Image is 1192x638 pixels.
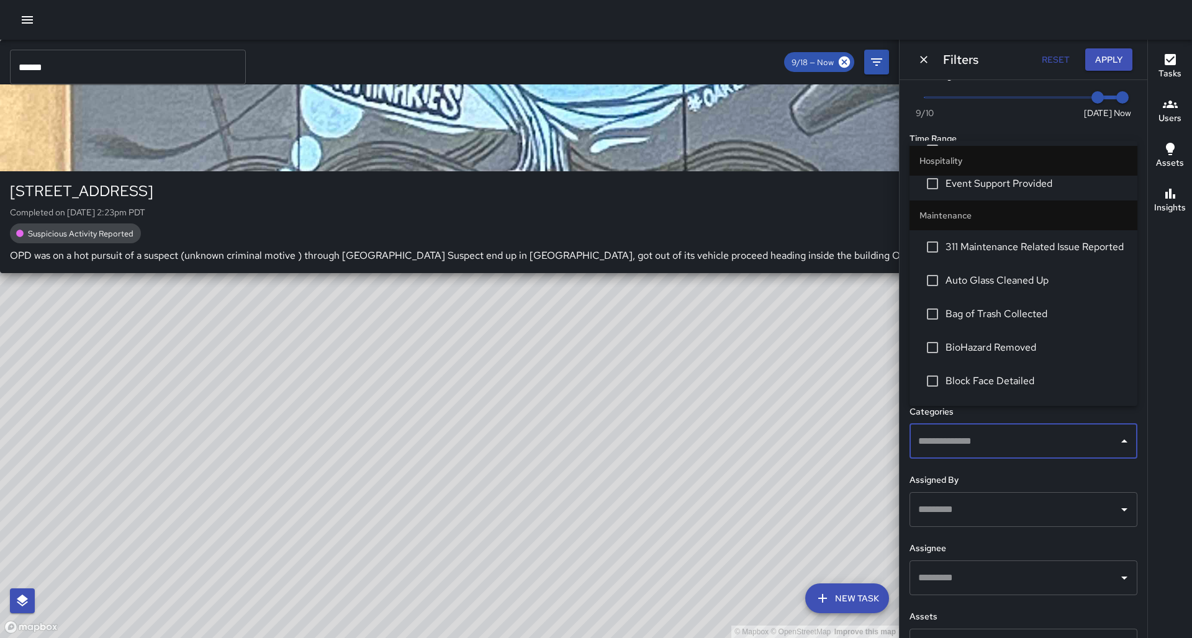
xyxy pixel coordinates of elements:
h6: Assignee [910,542,1137,555]
button: Apply [1085,48,1132,71]
h6: Categories [910,405,1137,419]
h6: Assets [1156,156,1184,170]
button: Open [1116,569,1133,586]
button: Insights [1148,179,1192,223]
li: Hospitality [910,146,1137,176]
span: Directions Provided [946,143,1127,158]
button: Assets [1148,134,1192,179]
button: Dismiss [914,50,933,69]
span: [DATE] [1084,107,1112,119]
span: BioHazard Removed [946,340,1127,355]
h6: Users [1158,112,1181,125]
span: Now [1114,107,1131,119]
h6: Assets [910,610,1137,624]
div: 9/18 — Now [784,52,854,72]
h6: Assigned By [910,474,1137,487]
button: Reset [1036,48,1075,71]
span: Block Face Detailed [946,374,1127,389]
button: Close [1116,433,1133,450]
h6: Tasks [1158,67,1181,81]
span: 311 Maintenance Related Issue Reported [946,240,1127,254]
button: Filters [864,50,889,74]
h6: Insights [1154,201,1186,215]
li: Maintenance [910,200,1137,230]
span: 9/18 — Now [784,57,841,68]
button: Users [1148,89,1192,134]
h6: Filters [943,50,978,70]
button: Open [1116,501,1133,518]
span: Event Support Provided [946,176,1127,191]
span: Auto Glass Cleaned Up [946,273,1127,288]
button: Tasks [1148,45,1192,89]
span: Suspicious Activity Reported [20,228,141,239]
h6: Time Range [910,132,1137,146]
span: Bag of Trash Collected [946,307,1127,321]
button: New Task [805,583,889,613]
span: 9/10 [916,107,934,119]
